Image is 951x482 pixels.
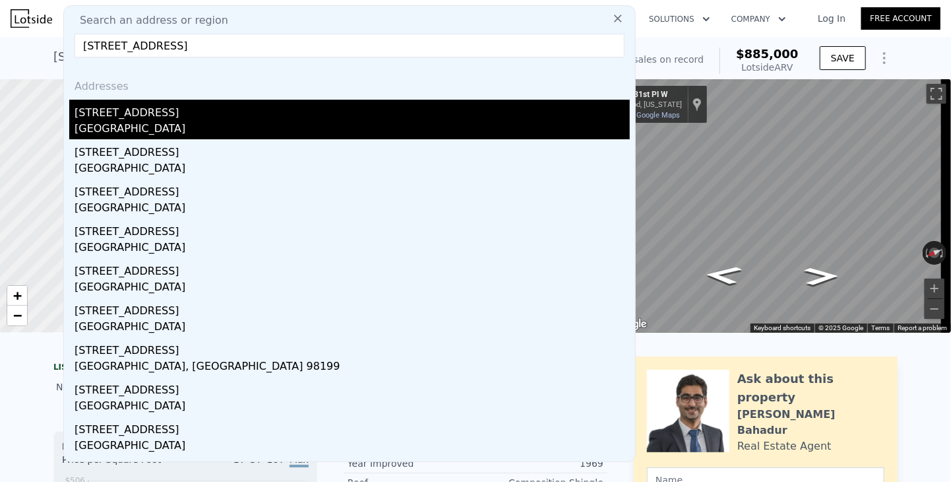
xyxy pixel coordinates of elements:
[75,160,630,179] div: [GEOGRAPHIC_DATA]
[75,100,630,121] div: [STREET_ADDRESS]
[69,13,228,28] span: Search an address or region
[692,97,702,112] a: Show location on map
[736,61,799,74] div: Lotside ARV
[609,90,682,100] div: 20700 31st Pl W
[75,258,630,279] div: [STREET_ADDRESS]
[927,84,946,104] button: Toggle fullscreen view
[75,337,630,359] div: [STREET_ADDRESS]
[75,121,630,139] div: [GEOGRAPHIC_DATA]
[737,370,884,407] div: Ask about this property
[476,457,603,470] div: 1969
[609,100,682,109] div: Lynnwood, [US_STATE]
[7,286,27,306] a: Zoom in
[75,34,625,57] input: Enter an address, city, region, neighborhood or zip code
[736,47,799,61] span: $885,000
[75,219,630,240] div: [STREET_ADDRESS]
[861,7,940,30] a: Free Account
[13,287,22,304] span: +
[7,306,27,326] a: Zoom out
[75,200,630,219] div: [GEOGRAPHIC_DATA]
[871,324,890,331] a: Terms (opens in new tab)
[737,407,884,438] div: [PERSON_NAME] Bahadur
[818,324,863,331] span: © 2025 Google
[689,261,758,289] path: Go Northeast, 31st Pl W
[53,375,317,399] div: No sales history record for this property.
[75,438,630,456] div: [GEOGRAPHIC_DATA]
[75,240,630,258] div: [GEOGRAPHIC_DATA]
[940,241,947,265] button: Rotate clockwise
[69,68,630,100] div: Addresses
[53,48,372,66] div: [STREET_ADDRESS] , [GEOGRAPHIC_DATA] , WA 98036
[75,377,630,398] div: [STREET_ADDRESS]
[53,362,317,375] div: LISTING & SALE HISTORY
[75,359,630,377] div: [GEOGRAPHIC_DATA], [GEOGRAPHIC_DATA] 98199
[603,79,951,333] div: Street View
[75,456,630,477] div: [STREET_ADDRESS]
[925,279,944,298] button: Zoom in
[721,7,797,31] button: Company
[638,7,721,31] button: Solutions
[75,139,630,160] div: [STREET_ADDRESS]
[790,263,853,290] path: Go South, 31st Pl W
[802,12,861,25] a: Log In
[898,324,947,331] a: Report a problem
[62,453,185,474] div: Price per Square Foot
[13,307,22,324] span: −
[11,9,52,28] img: Lotside
[75,398,630,417] div: [GEOGRAPHIC_DATA]
[922,244,948,262] button: Reset the view
[820,46,866,70] button: SAVE
[603,79,951,333] div: Map
[75,279,630,298] div: [GEOGRAPHIC_DATA]
[923,241,930,265] button: Rotate counterclockwise
[62,440,309,453] div: Houses Median Sale
[754,324,811,333] button: Keyboard shortcuts
[75,319,630,337] div: [GEOGRAPHIC_DATA]
[75,298,630,319] div: [STREET_ADDRESS]
[75,417,630,438] div: [STREET_ADDRESS]
[871,45,898,71] button: Show Options
[75,179,630,200] div: [STREET_ADDRESS]
[348,457,476,470] div: Year Improved
[925,299,944,319] button: Zoom out
[737,438,832,454] div: Real Estate Agent
[609,111,680,120] a: View on Google Maps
